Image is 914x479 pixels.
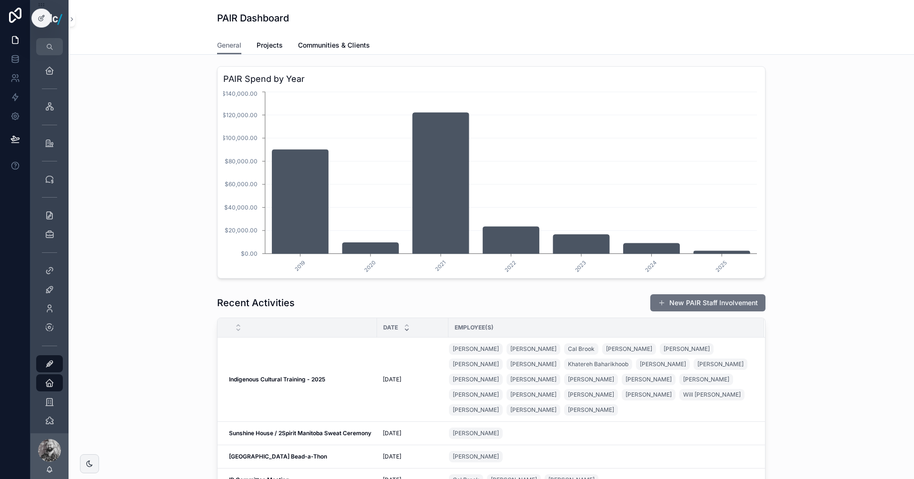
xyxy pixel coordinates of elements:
[626,376,672,383] span: [PERSON_NAME]
[453,345,499,353] span: [PERSON_NAME]
[383,324,398,331] span: Date
[229,376,371,383] a: Indigenous Cultural Training - 2025
[453,360,499,368] span: [PERSON_NAME]
[636,359,690,370] a: [PERSON_NAME]
[568,345,595,353] span: Cal Brook
[449,451,503,462] a: [PERSON_NAME]
[383,453,443,460] a: [DATE]
[217,37,241,55] a: General
[510,360,556,368] span: [PERSON_NAME]
[449,426,753,441] a: [PERSON_NAME]
[434,259,447,272] text: 2021
[453,429,499,437] span: [PERSON_NAME]
[697,360,744,368] span: [PERSON_NAME]
[222,111,258,119] tspan: $120,000.00
[453,376,499,383] span: [PERSON_NAME]
[229,453,327,460] strong: [GEOGRAPHIC_DATA] Bead-a-Thon
[679,374,733,385] a: [PERSON_NAME]
[217,296,295,309] h1: Recent Activities
[510,406,556,414] span: [PERSON_NAME]
[224,204,258,211] tspan: $40,000.00
[449,359,503,370] a: [PERSON_NAME]
[383,429,443,437] a: [DATE]
[453,406,499,414] span: [PERSON_NAME]
[449,449,753,464] a: [PERSON_NAME]
[453,453,499,460] span: [PERSON_NAME]
[229,376,325,383] strong: Indigenous Cultural Training - 2025
[564,389,618,400] a: [PERSON_NAME]
[222,90,258,97] tspan: $140,000.00
[229,429,371,437] a: Sunshine House / 2Spirit Manitoba Sweat Ceremony
[510,345,556,353] span: [PERSON_NAME]
[606,345,652,353] span: [PERSON_NAME]
[568,376,614,383] span: [PERSON_NAME]
[449,341,753,418] a: [PERSON_NAME][PERSON_NAME]Cal Brook[PERSON_NAME][PERSON_NAME][PERSON_NAME][PERSON_NAME]Khatereh B...
[683,391,741,399] span: Will [PERSON_NAME]
[564,359,632,370] a: Khatereh Baharikhoob
[257,37,283,56] a: Projects
[622,374,676,385] a: [PERSON_NAME]
[507,374,560,385] a: [PERSON_NAME]
[383,376,443,383] a: [DATE]
[683,376,729,383] span: [PERSON_NAME]
[568,391,614,399] span: [PERSON_NAME]
[363,259,377,273] text: 2020
[217,11,289,25] h1: PAIR Dashboard
[257,40,283,50] span: Projects
[568,406,614,414] span: [PERSON_NAME]
[507,404,560,416] a: [PERSON_NAME]
[294,259,307,272] text: 2019
[449,428,503,439] a: [PERSON_NAME]
[574,259,588,273] text: 2023
[644,259,658,273] text: 2024
[568,360,628,368] span: Khatereh Baharikhoob
[229,453,371,460] a: [GEOGRAPHIC_DATA] Bead-a-Thon
[664,345,710,353] span: [PERSON_NAME]
[564,374,618,385] a: [PERSON_NAME]
[510,391,556,399] span: [PERSON_NAME]
[640,360,686,368] span: [PERSON_NAME]
[507,359,560,370] a: [PERSON_NAME]
[714,259,728,273] text: 2025
[449,374,503,385] a: [PERSON_NAME]
[225,158,258,165] tspan: $80,000.00
[602,343,656,355] a: [PERSON_NAME]
[510,376,556,383] span: [PERSON_NAME]
[223,72,759,86] h3: PAIR Spend by Year
[383,453,401,460] span: [DATE]
[222,134,258,141] tspan: $100,000.00
[564,343,598,355] a: Cal Brook
[507,343,560,355] a: [PERSON_NAME]
[503,259,517,273] text: 2022
[383,376,401,383] span: [DATE]
[298,37,370,56] a: Communities & Clients
[30,55,69,433] div: scrollable content
[626,391,672,399] span: [PERSON_NAME]
[449,404,503,416] a: [PERSON_NAME]
[564,404,618,416] a: [PERSON_NAME]
[694,359,747,370] a: [PERSON_NAME]
[217,40,241,50] span: General
[449,389,503,400] a: [PERSON_NAME]
[679,389,745,400] a: Will [PERSON_NAME]
[455,324,494,331] span: Employee(s)
[453,391,499,399] span: [PERSON_NAME]
[449,343,503,355] a: [PERSON_NAME]
[225,227,258,234] tspan: $20,000.00
[622,389,676,400] a: [PERSON_NAME]
[298,40,370,50] span: Communities & Clients
[507,389,560,400] a: [PERSON_NAME]
[225,180,258,188] tspan: $60,000.00
[241,250,258,257] tspan: $0.00
[660,343,714,355] a: [PERSON_NAME]
[650,294,765,311] button: New PAIR Staff Involvement
[383,429,401,437] span: [DATE]
[223,90,759,272] div: chart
